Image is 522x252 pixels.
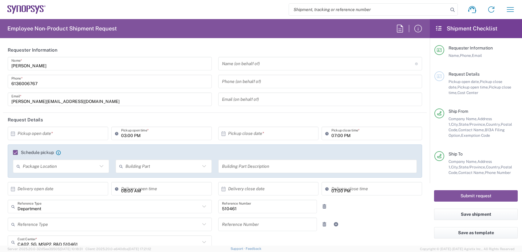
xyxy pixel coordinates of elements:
[449,45,493,50] span: Requester Information
[449,116,477,121] span: Company Name,
[461,133,490,138] span: Exemption Code
[128,247,151,251] span: [DATE] 17:21:12
[449,109,468,114] span: Ship From
[289,4,448,15] input: Shipment, tracking or reference number
[7,247,83,251] span: Server: 2025.20.0-32d5ea39505
[457,85,489,89] span: Pickup open time,
[7,25,117,32] h2: Employee Non-Product Shipment Request
[320,220,329,229] a: Remove Reference
[472,53,482,58] span: Email
[449,72,480,77] span: Request Details
[449,53,460,58] span: Name,
[485,170,511,175] span: Phone Number
[449,159,477,164] span: Company Name,
[434,190,518,202] button: Submit request
[435,25,497,32] h2: Shipment Checklist
[449,79,480,84] span: Pickup open date,
[459,165,486,169] span: State/Province,
[449,152,463,156] span: Ship To
[246,247,261,250] a: Feedback
[460,53,472,58] span: Phone,
[434,227,518,238] button: Save as template
[486,165,501,169] span: Country,
[459,122,486,127] span: State/Province,
[13,150,54,155] label: Schedule pickup
[8,47,57,53] h2: Requester Information
[486,122,501,127] span: Country,
[332,220,340,229] a: Add Reference
[458,170,485,175] span: Contact Name,
[8,117,43,123] h2: Request Details
[320,202,329,211] a: Remove Reference
[451,122,459,127] span: City,
[60,247,83,251] span: [DATE] 10:18:31
[451,165,459,169] span: City,
[420,246,515,252] span: Copyright © [DATE]-[DATE] Agistix Inc., All Rights Reserved
[434,209,518,220] button: Save shipment
[231,247,246,250] a: Support
[85,247,151,251] span: Client: 2025.20.0-e640dba
[458,128,485,132] span: Contact Name,
[457,90,478,95] span: Cost Center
